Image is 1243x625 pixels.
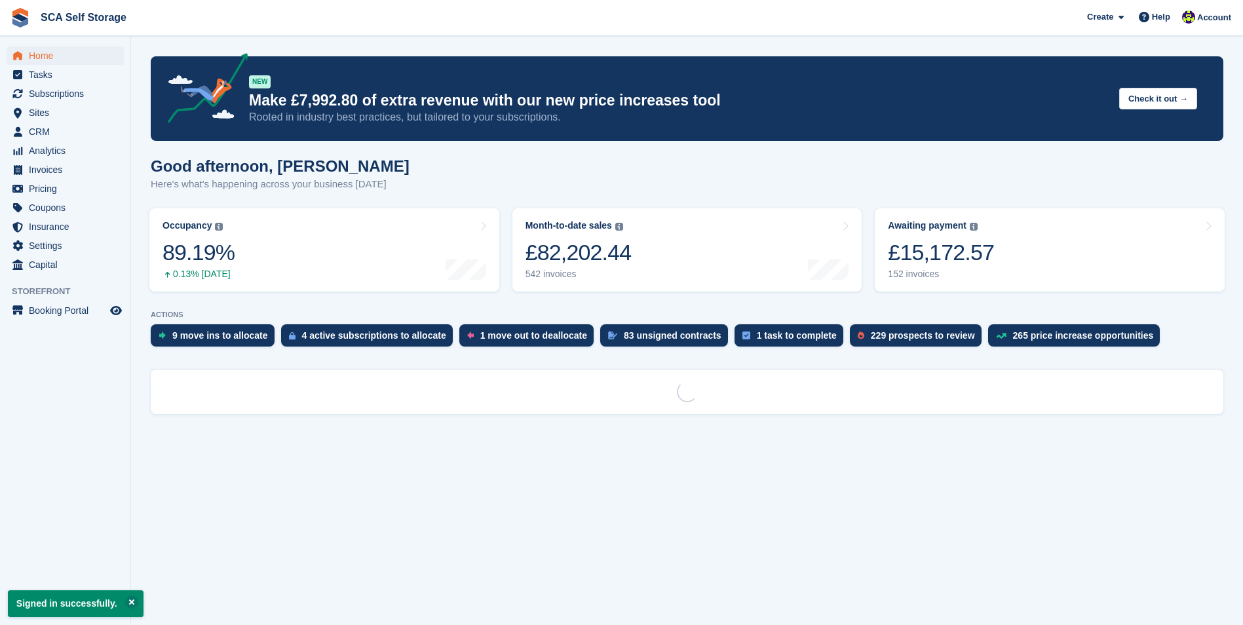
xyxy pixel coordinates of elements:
a: menu [7,85,124,103]
span: Sites [29,104,107,122]
span: Create [1087,10,1113,24]
span: Insurance [29,218,107,236]
a: 9 move ins to allocate [151,324,281,353]
p: Signed in successfully. [8,590,143,617]
img: contract_signature_icon-13c848040528278c33f63329250d36e43548de30e8caae1d1a13099fd9432cc5.svg [608,331,617,339]
span: Invoices [29,161,107,179]
span: Pricing [29,180,107,198]
a: 265 price increase opportunities [988,324,1167,353]
div: 152 invoices [888,269,994,280]
div: £82,202.44 [526,239,632,266]
span: Tasks [29,66,107,84]
a: Awaiting payment £15,172.57 152 invoices [875,208,1225,292]
div: Awaiting payment [888,220,966,231]
img: price_increase_opportunities-93ffe204e8149a01c8c9dc8f82e8f89637d9d84a8eef4429ea346261dce0b2c0.svg [996,333,1006,339]
div: 265 price increase opportunities [1013,330,1154,341]
a: Month-to-date sales £82,202.44 542 invoices [512,208,862,292]
a: menu [7,142,124,160]
a: 83 unsigned contracts [600,324,735,353]
div: 1 task to complete [757,330,837,341]
img: active_subscription_to_allocate_icon-d502201f5373d7db506a760aba3b589e785aa758c864c3986d89f69b8ff3... [289,331,296,340]
div: 229 prospects to review [871,330,975,341]
div: 4 active subscriptions to allocate [302,330,446,341]
span: Home [29,47,107,65]
a: SCA Self Storage [35,7,132,28]
a: menu [7,180,124,198]
a: Preview store [108,303,124,318]
span: Subscriptions [29,85,107,103]
img: price-adjustments-announcement-icon-8257ccfd72463d97f412b2fc003d46551f7dbcb40ab6d574587a9cd5c0d94... [157,53,248,128]
a: menu [7,104,124,122]
div: 9 move ins to allocate [172,330,268,341]
a: menu [7,161,124,179]
img: Thomas Webb [1182,10,1195,24]
div: NEW [249,75,271,88]
img: stora-icon-8386f47178a22dfd0bd8f6a31ec36ba5ce8667c1dd55bd0f319d3a0aa187defe.svg [10,8,30,28]
button: Check it out → [1119,88,1197,109]
a: 229 prospects to review [850,324,988,353]
h1: Good afternoon, [PERSON_NAME] [151,157,410,175]
p: Rooted in industry best practices, but tailored to your subscriptions. [249,110,1109,124]
a: menu [7,123,124,141]
div: Occupancy [163,220,212,231]
a: menu [7,301,124,320]
img: move_ins_to_allocate_icon-fdf77a2bb77ea45bf5b3d319d69a93e2d87916cf1d5bf7949dd705db3b84f3ca.svg [159,331,166,339]
span: Account [1197,11,1231,24]
div: 89.19% [163,239,235,266]
p: Make £7,992.80 of extra revenue with our new price increases tool [249,91,1109,110]
p: ACTIONS [151,311,1223,319]
div: 542 invoices [526,269,632,280]
div: 1 move out to deallocate [480,330,587,341]
a: 4 active subscriptions to allocate [281,324,459,353]
img: icon-info-grey-7440780725fd019a000dd9b08b2336e03edf1995a4989e88bcd33f0948082b44.svg [615,223,623,231]
img: icon-info-grey-7440780725fd019a000dd9b08b2336e03edf1995a4989e88bcd33f0948082b44.svg [215,223,223,231]
img: task-75834270c22a3079a89374b754ae025e5fb1db73e45f91037f5363f120a921f8.svg [742,331,750,339]
a: menu [7,47,124,65]
a: menu [7,237,124,255]
img: prospect-51fa495bee0391a8d652442698ab0144808aea92771e9ea1ae160a38d050c398.svg [858,331,864,339]
span: Storefront [12,285,130,298]
a: 1 move out to deallocate [459,324,600,353]
div: 83 unsigned contracts [624,330,721,341]
a: menu [7,256,124,274]
span: Coupons [29,199,107,217]
p: Here's what's happening across your business [DATE] [151,177,410,192]
span: CRM [29,123,107,141]
a: menu [7,218,124,236]
span: Booking Portal [29,301,107,320]
a: menu [7,66,124,84]
div: Month-to-date sales [526,220,612,231]
span: Analytics [29,142,107,160]
div: £15,172.57 [888,239,994,266]
img: icon-info-grey-7440780725fd019a000dd9b08b2336e03edf1995a4989e88bcd33f0948082b44.svg [970,223,978,231]
a: 1 task to complete [735,324,850,353]
a: menu [7,199,124,217]
span: Help [1152,10,1170,24]
div: 0.13% [DATE] [163,269,235,280]
span: Capital [29,256,107,274]
a: Occupancy 89.19% 0.13% [DATE] [149,208,499,292]
span: Settings [29,237,107,255]
img: move_outs_to_deallocate_icon-f764333ba52eb49d3ac5e1228854f67142a1ed5810a6f6cc68b1a99e826820c5.svg [467,331,474,339]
